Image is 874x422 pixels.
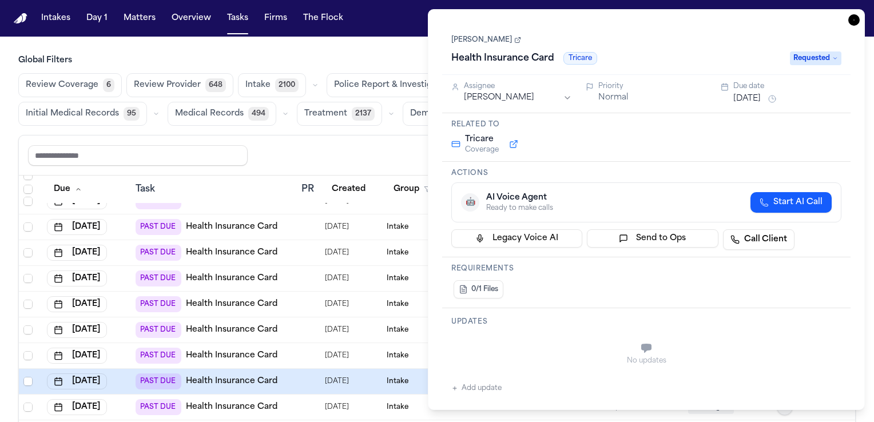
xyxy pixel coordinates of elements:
button: Start AI Call [750,192,832,213]
div: Assignee [464,82,572,91]
button: Normal [598,92,628,103]
span: Requested [790,51,841,65]
button: Legacy Voice AI [451,229,582,248]
button: Matters [119,8,160,29]
span: 0/1 Files [471,285,498,294]
h3: Actions [451,169,841,178]
button: Firms [260,8,292,29]
span: 494 [248,107,269,121]
h3: Updates [451,317,841,327]
a: Call Client [723,229,794,250]
div: AI Voice Agent [486,192,553,204]
span: 2137 [352,107,375,121]
button: [DATE] [733,93,761,105]
div: Ready to make calls [486,204,553,213]
div: No updates [451,356,841,365]
button: Snooze task [765,92,779,106]
button: Review Coverage6 [18,73,122,97]
span: 648 [205,78,226,92]
span: Intake [245,79,271,91]
button: Overview [167,8,216,29]
span: Initial Medical Records [26,108,119,120]
div: Due date [733,82,841,91]
button: Intakes [37,8,75,29]
h3: Requirements [451,264,841,273]
button: Demand Letter70 [403,102,499,126]
button: Add update [451,381,502,395]
span: Review Provider [134,79,201,91]
button: Police Report & Investigation424 [327,73,485,97]
button: Treatment2137 [297,102,382,126]
button: Intake2100 [238,73,306,97]
button: Review Provider648 [126,73,233,97]
a: [PERSON_NAME] [451,35,521,45]
h1: Health Insurance Card [447,49,559,67]
button: Send to Ops [587,229,718,248]
a: Home [14,13,27,24]
button: Tasks [223,8,253,29]
span: Police Report & Investigation [334,79,452,91]
span: 2100 [275,78,299,92]
span: Coverage [465,145,499,154]
span: Treatment [304,108,347,120]
span: Review Coverage [26,79,98,91]
span: Medical Records [175,108,244,120]
button: 0/1 Files [454,280,503,298]
span: 95 [124,107,140,121]
span: 🤖 [466,197,475,208]
button: The Flock [299,8,348,29]
button: Initial Medical Records95 [18,102,147,126]
h3: Related to [451,120,841,129]
span: Start AI Call [773,197,823,208]
span: Demand Letter [410,108,472,120]
span: Tricare [465,134,499,145]
button: Day 1 [82,8,112,29]
span: 6 [103,78,114,92]
span: Tricare [563,52,597,65]
h3: Global Filters [18,55,856,66]
button: Medical Records494 [168,102,276,126]
div: Priority [598,82,706,91]
img: Finch Logo [14,13,27,24]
